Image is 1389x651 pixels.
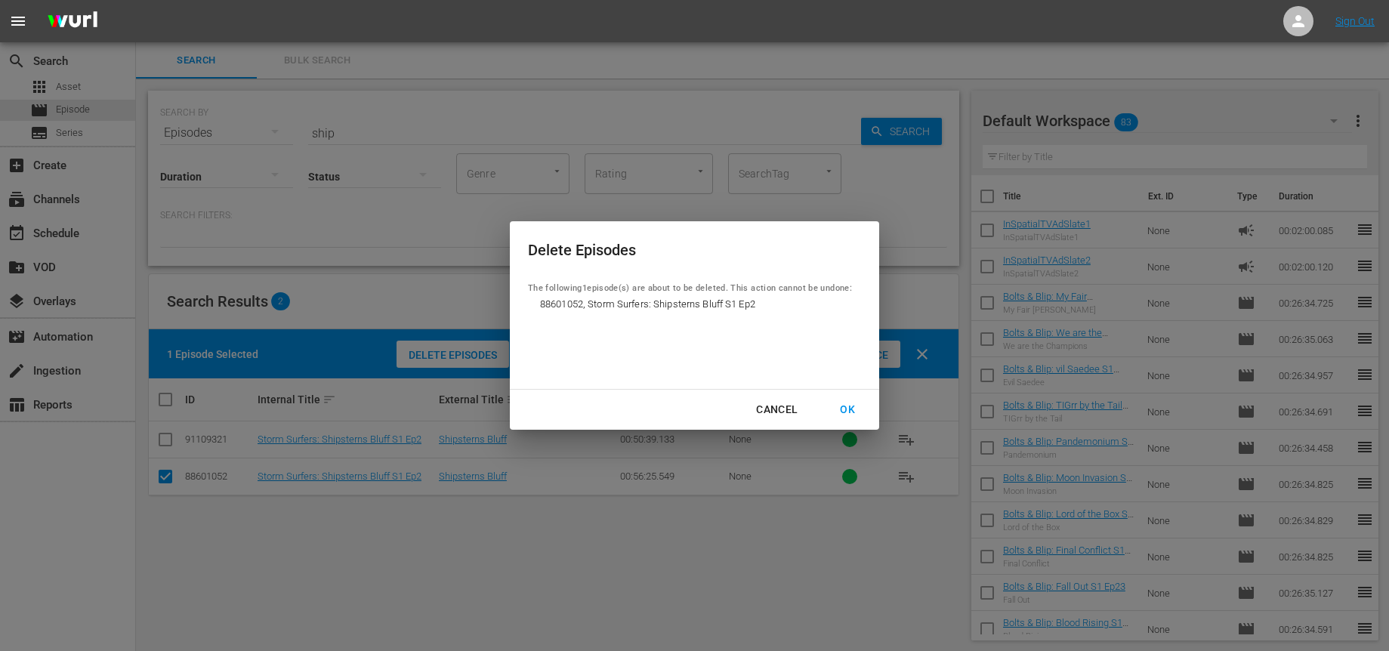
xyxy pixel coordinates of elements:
[828,400,867,419] div: OK
[9,12,27,30] span: menu
[36,4,109,39] img: ans4CAIJ8jUAAAAAAAAAAAAAAAAAAAAAAAAgQb4GAAAAAAAAAAAAAAAAAAAAAAAAJMjXAAAAAAAAAAAAAAAAAAAAAAAAgAT5G...
[528,282,852,295] p: The following 1 episode(s) are about to be deleted. This action cannot be undone:
[738,396,816,424] button: Cancel
[822,396,873,424] button: OK
[1335,15,1375,27] a: Sign Out
[540,297,788,312] span: 88601052, Storm Surfers: Shipsterns Bluff S1 Ep2
[744,400,810,419] div: Cancel
[528,239,852,261] div: Delete Episodes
